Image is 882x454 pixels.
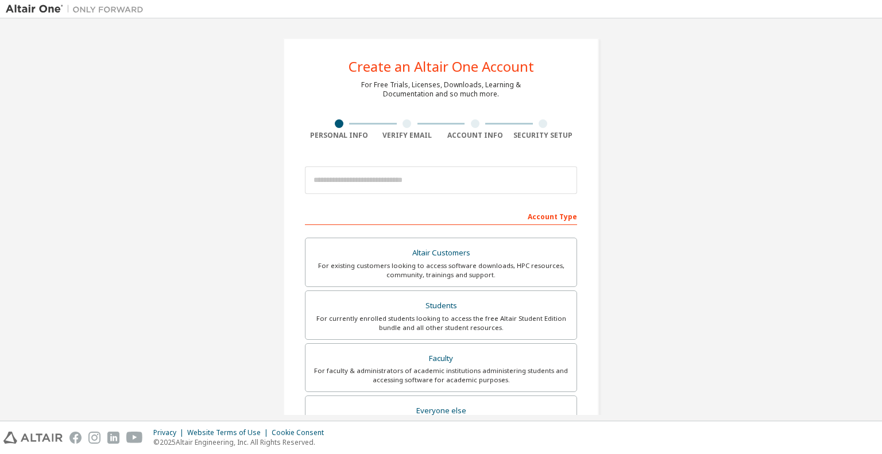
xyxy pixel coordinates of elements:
div: For Free Trials, Licenses, Downloads, Learning & Documentation and so much more. [361,80,521,99]
div: Students [312,298,570,314]
img: instagram.svg [88,432,100,444]
div: Cookie Consent [272,428,331,437]
div: Everyone else [312,403,570,419]
div: For currently enrolled students looking to access the free Altair Student Edition bundle and all ... [312,314,570,332]
img: Altair One [6,3,149,15]
p: © 2025 Altair Engineering, Inc. All Rights Reserved. [153,437,331,447]
div: Altair Customers [312,245,570,261]
img: youtube.svg [126,432,143,444]
div: For faculty & administrators of academic institutions administering students and accessing softwa... [312,366,570,385]
img: altair_logo.svg [3,432,63,444]
div: For existing customers looking to access software downloads, HPC resources, community, trainings ... [312,261,570,280]
div: Website Terms of Use [187,428,272,437]
div: Create an Altair One Account [349,60,534,73]
div: Faculty [312,351,570,367]
div: Personal Info [305,131,373,140]
img: linkedin.svg [107,432,119,444]
div: Security Setup [509,131,578,140]
div: Account Info [441,131,509,140]
div: Privacy [153,428,187,437]
img: facebook.svg [69,432,82,444]
div: Account Type [305,207,577,225]
div: Verify Email [373,131,442,140]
